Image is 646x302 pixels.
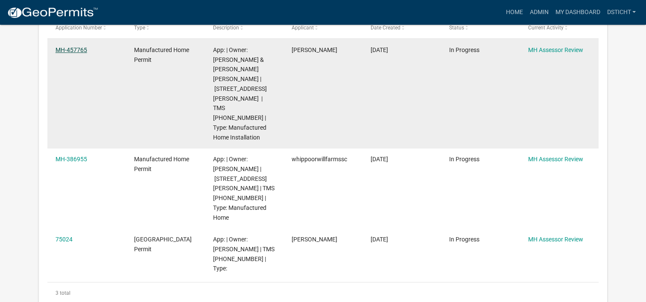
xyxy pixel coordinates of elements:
span: Description [213,25,239,31]
a: Dsticht [603,4,639,20]
a: MH Assessor Review [528,156,583,163]
span: App: | Owner: YOUNG JAMES | 870 TILLMAN RD | TMS 024-00-05-030 | Type: Manufactured Home [213,156,275,221]
span: 07/31/2025 [371,46,388,53]
span: Current Activity [528,25,563,31]
span: Applicant [292,25,314,31]
span: In Progress [449,156,479,163]
span: In Progress [449,46,479,53]
span: Manufactured Home Permit [134,46,189,63]
a: MH Assessor Review [528,236,583,243]
span: Brenda H. DeLoach [292,236,337,243]
span: Jasper County SC Building Permit [134,236,192,253]
span: 11/14/2022 [371,236,388,243]
datatable-header-cell: Application Number [47,17,126,38]
span: 03/10/2025 [371,156,388,163]
datatable-header-cell: Date Created [362,17,441,38]
a: Admin [526,4,552,20]
a: 75024 [56,236,73,243]
span: Status [449,25,464,31]
span: Date Created [371,25,400,31]
a: MH Assessor Review [528,46,583,53]
a: Home [502,4,526,20]
datatable-header-cell: Applicant [284,17,362,38]
a: MH-457765 [56,46,87,53]
span: Manufactured Home Permit [134,156,189,172]
span: App: | Owner: TUTEN DUSTIN & JAMIE DARA | 232 Boyd Creek Drive | TMS 094-00-00-106 | Type: Manufa... [213,46,267,141]
span: Dustin Tuten [292,46,337,53]
span: whippoorwillfarmssc [292,156,347,163]
a: My Dashboard [552,4,603,20]
datatable-header-cell: Description [205,17,284,38]
span: App: | Owner: DELOACH BRENDA H | TMS 063-34-01-003 | Type: [213,236,275,272]
a: MH-386955 [56,156,87,163]
datatable-header-cell: Current Activity [520,17,598,38]
datatable-header-cell: Type [126,17,205,38]
span: Type [134,25,145,31]
span: Application Number [56,25,102,31]
span: In Progress [449,236,479,243]
datatable-header-cell: Status [441,17,520,38]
